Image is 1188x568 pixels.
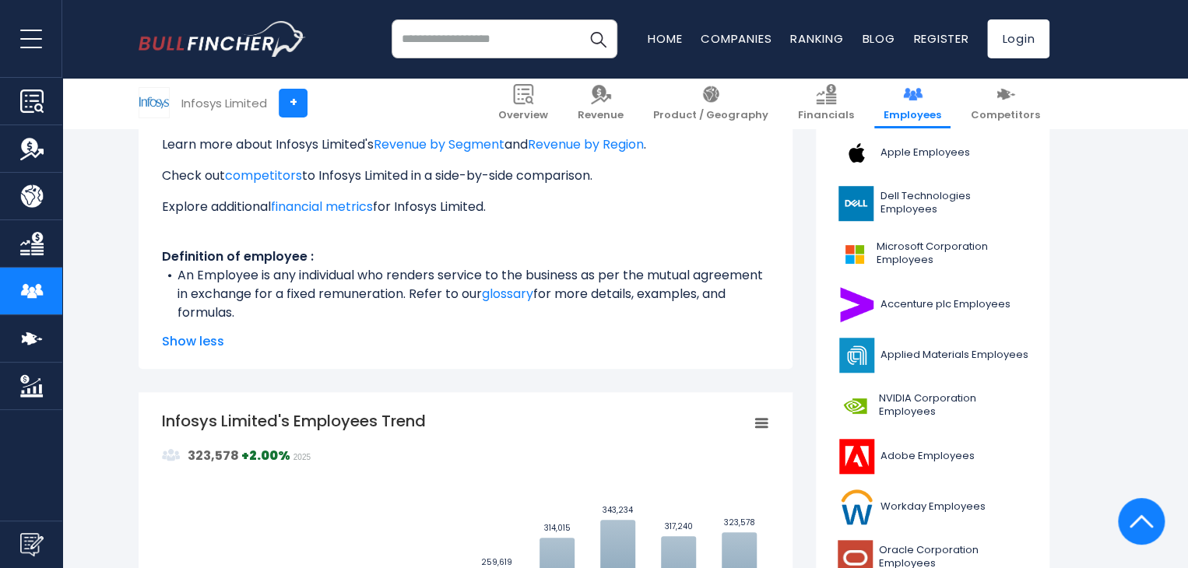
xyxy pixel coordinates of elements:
[877,240,1028,267] span: Microsoft Corporation Employees
[644,78,778,128] a: Product / Geography
[480,556,511,568] text: 259,619
[790,30,843,47] a: Ranking
[828,384,1038,427] a: NVIDIA Corporation Employees
[543,522,570,534] text: 314,015
[971,109,1040,122] span: Competitors
[828,233,1038,275] a: Microsoft Corporation Employees
[181,94,267,112] div: Infosys Limited
[293,453,311,461] span: 2025
[837,338,876,373] img: AMAT logo
[162,266,769,322] li: An Employee is any individual who renders service to the business as per the mutual agreement in ...
[653,109,768,122] span: Product / Geography
[568,78,633,128] a: Revenue
[874,78,951,128] a: Employees
[188,447,239,465] strong: 323,578
[837,237,872,272] img: MSFT logo
[884,109,941,122] span: Employees
[880,146,970,160] span: Apple Employees
[162,247,314,265] b: Definition of employee :
[879,392,1028,419] span: NVIDIA Corporation Employees
[162,446,181,465] img: graph_employee_icon.svg
[723,517,754,528] text: 323,578
[880,349,1028,362] span: Applied Materials Employees
[880,190,1028,216] span: Dell Technologies Employees
[279,89,308,117] a: +
[139,21,306,57] img: bullfincher logo
[837,135,876,170] img: AAPL logo
[162,332,769,351] span: Show less
[862,30,895,47] a: Blog
[828,334,1038,377] a: Applied Materials Employees
[789,78,863,128] a: Financials
[603,504,633,516] text: 343,234
[374,135,504,153] a: Revenue by Segment
[828,283,1038,326] a: Accenture plc Employees
[241,447,290,465] strong: +
[798,109,854,122] span: Financials
[828,182,1038,225] a: Dell Technologies Employees
[249,447,290,465] strong: 2.00%
[828,435,1038,478] a: Adobe Employees
[701,30,771,47] a: Companies
[837,489,876,524] img: WDAY logo
[139,88,169,117] img: INFY logo
[664,521,692,532] text: 317,240
[880,450,975,463] span: Adobe Employees
[162,135,769,154] p: Learn more about Infosys Limited's and .
[162,198,769,216] p: Explore additional for Infosys Limited.
[648,30,682,47] a: Home
[837,287,876,322] img: ACN logo
[578,109,624,122] span: Revenue
[578,19,617,58] button: Search
[837,388,874,423] img: NVDA logo
[837,439,876,474] img: ADBE logo
[162,410,426,432] tspan: Infosys Limited's Employees Trend
[162,167,769,185] p: Check out to Infosys Limited in a side-by-side comparison.
[837,186,876,221] img: DELL logo
[961,78,1049,128] a: Competitors
[880,298,1011,311] span: Accenture plc Employees
[489,78,557,128] a: Overview
[528,135,644,153] a: Revenue by Region
[913,30,968,47] a: Register
[139,21,306,57] a: Go to homepage
[828,131,1038,174] a: Apple Employees
[482,285,533,303] a: glossary
[498,109,548,122] span: Overview
[271,198,373,216] a: financial metrics
[880,500,986,514] span: Workday Employees
[987,19,1049,58] a: Login
[225,167,302,184] a: competitors
[828,486,1038,528] a: Workday Employees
